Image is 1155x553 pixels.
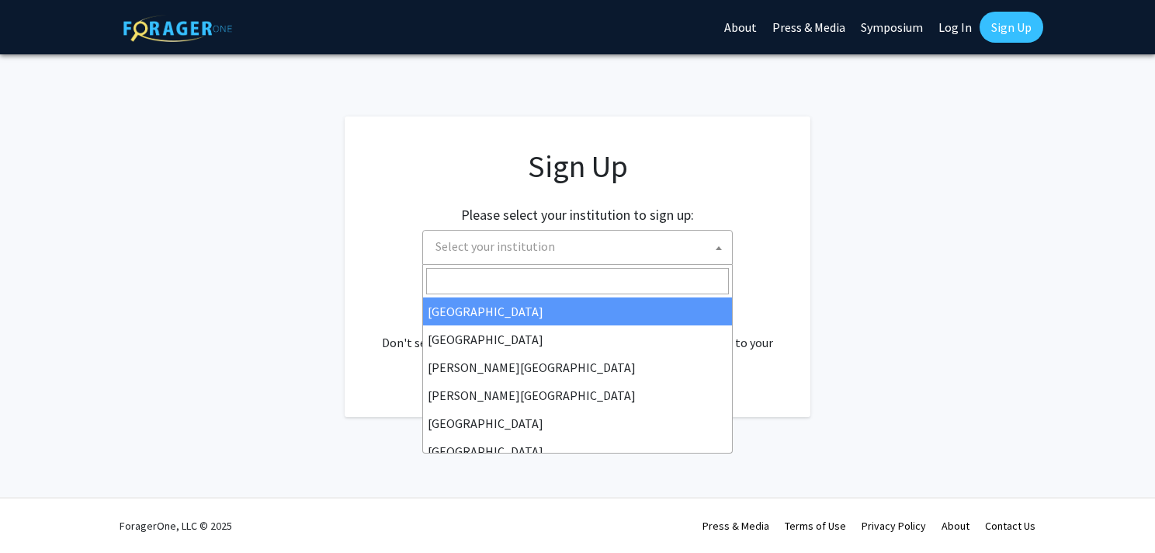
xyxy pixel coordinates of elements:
a: Sign Up [980,12,1043,43]
li: [GEOGRAPHIC_DATA] [423,325,732,353]
a: Privacy Policy [862,519,926,533]
span: Select your institution [422,230,733,265]
h1: Sign Up [376,148,779,185]
li: [PERSON_NAME][GEOGRAPHIC_DATA] [423,381,732,409]
li: [GEOGRAPHIC_DATA] [423,297,732,325]
iframe: Chat [1089,483,1143,541]
a: Press & Media [702,519,769,533]
div: Already have an account? . Don't see your institution? about bringing ForagerOne to your institut... [376,296,779,370]
li: [GEOGRAPHIC_DATA] [423,409,732,437]
a: Contact Us [985,519,1035,533]
a: About [942,519,969,533]
li: [PERSON_NAME][GEOGRAPHIC_DATA] [423,353,732,381]
h2: Please select your institution to sign up: [461,207,694,224]
input: Search [426,268,729,294]
div: ForagerOne, LLC © 2025 [120,499,232,553]
span: Select your institution [435,238,555,254]
img: ForagerOne Logo [123,15,232,42]
span: Select your institution [429,231,732,263]
li: [GEOGRAPHIC_DATA] [423,437,732,465]
a: Terms of Use [785,519,846,533]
